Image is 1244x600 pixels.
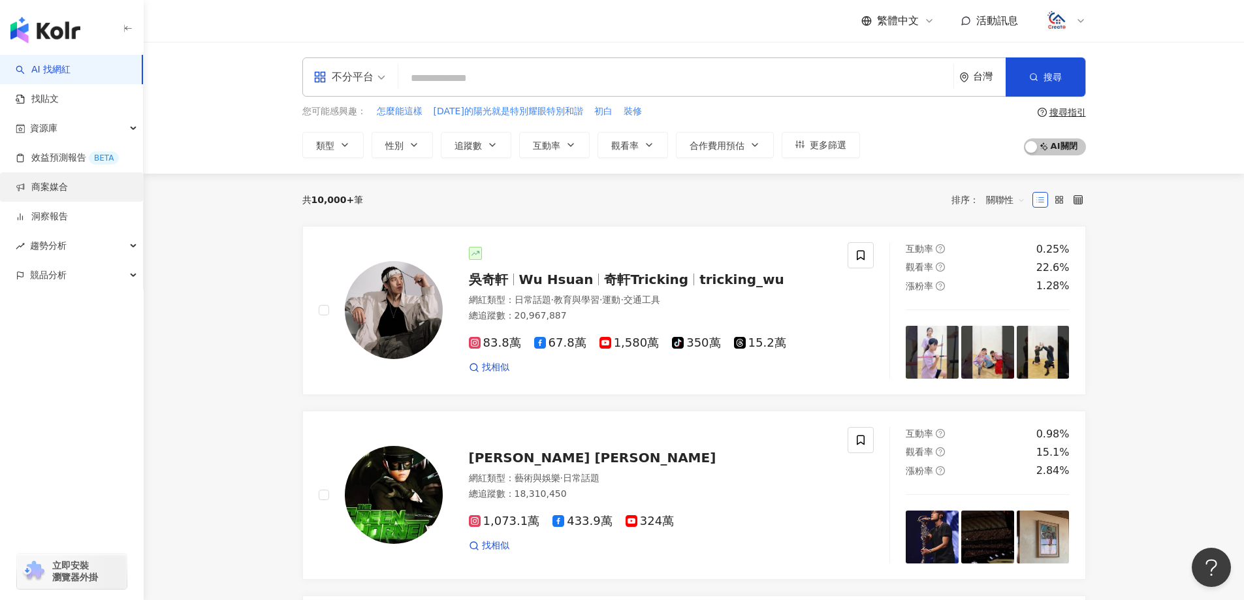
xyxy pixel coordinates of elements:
[515,473,560,483] span: 藝術與娛樂
[906,511,959,563] img: post-image
[533,140,560,151] span: 互動率
[672,336,720,350] span: 350萬
[1036,279,1070,293] div: 1.28%
[16,181,68,194] a: 商案媒合
[469,361,509,374] a: 找相似
[302,411,1086,580] a: KOL Avatar[PERSON_NAME] [PERSON_NAME]網紅類型：藝術與娛樂·日常話題總追蹤數：18,310,4501,073.1萬433.9萬324萬找相似互動率questi...
[810,140,846,150] span: 更多篩選
[316,140,334,151] span: 類型
[552,514,613,528] span: 433.9萬
[16,210,68,223] a: 洞察報告
[602,294,620,305] span: 運動
[594,104,613,119] button: 初白
[906,281,933,291] span: 漲粉率
[313,67,374,87] div: 不分平台
[782,132,860,158] button: 更多篩選
[624,105,642,118] span: 裝修
[959,72,969,82] span: environment
[30,261,67,290] span: 競品分析
[311,195,355,205] span: 10,000+
[515,294,551,305] span: 日常話題
[906,447,933,457] span: 觀看率
[594,105,613,118] span: 初白
[469,309,833,323] div: 總追蹤數 ： 20,967,887
[976,14,1018,27] span: 活動訊息
[16,151,119,165] a: 效益預測報告BETA
[1036,445,1070,460] div: 15.1%
[1006,57,1085,97] button: 搜尋
[302,132,364,158] button: 類型
[469,450,716,466] span: [PERSON_NAME] [PERSON_NAME]
[469,488,833,501] div: 總追蹤數 ： 18,310,450
[10,17,80,43] img: logo
[936,262,945,272] span: question-circle
[21,561,46,582] img: chrome extension
[936,429,945,438] span: question-circle
[986,189,1025,210] span: 關聯性
[377,105,423,118] span: 怎麼能這樣
[604,272,688,287] span: 奇軒Tricking
[936,466,945,475] span: question-circle
[973,71,1006,82] div: 台灣
[1036,464,1070,478] div: 2.84%
[469,336,521,350] span: 83.8萬
[623,104,643,119] button: 裝修
[951,189,1032,210] div: 排序：
[1017,326,1070,379] img: post-image
[906,466,933,476] span: 漲粉率
[1038,108,1047,117] span: question-circle
[385,140,404,151] span: 性別
[482,361,509,374] span: 找相似
[519,132,590,158] button: 互動率
[554,294,599,305] span: 教育與學習
[906,428,933,439] span: 互動率
[16,93,59,106] a: 找貼文
[345,261,443,359] img: KOL Avatar
[433,104,584,119] button: [DATE]的陽光就是特別耀眼特別和諧
[1036,427,1070,441] div: 0.98%
[469,514,540,528] span: 1,073.1萬
[563,473,599,483] span: 日常話題
[534,336,586,350] span: 67.8萬
[626,514,674,528] span: 324萬
[30,114,57,143] span: 資源庫
[1036,261,1070,275] div: 22.6%
[30,231,67,261] span: 趨勢分析
[961,326,1014,379] img: post-image
[1045,8,1070,33] img: logo.png
[551,294,554,305] span: ·
[936,447,945,456] span: question-circle
[611,140,639,151] span: 觀看率
[936,244,945,253] span: question-circle
[1017,511,1070,563] img: post-image
[734,336,786,350] span: 15.2萬
[17,554,127,589] a: chrome extension立即安裝 瀏覽器外掛
[16,242,25,251] span: rise
[906,244,933,254] span: 互動率
[906,262,933,272] span: 觀看率
[469,472,833,485] div: 網紅類型 ：
[1049,107,1086,118] div: 搜尋指引
[620,294,623,305] span: ·
[690,140,744,151] span: 合作費用預估
[936,281,945,291] span: question-circle
[302,105,366,118] span: 您可能感興趣：
[482,539,509,552] span: 找相似
[624,294,660,305] span: 交通工具
[877,14,919,28] span: 繁體中文
[599,336,660,350] span: 1,580萬
[372,132,433,158] button: 性別
[16,63,71,76] a: searchAI 找網紅
[455,140,482,151] span: 追蹤數
[961,511,1014,563] img: post-image
[1044,72,1062,82] span: 搜尋
[345,446,443,544] img: KOL Avatar
[302,226,1086,395] a: KOL Avatar吳奇軒Wu Hsuan奇軒Trickingtricking_wu網紅類型：日常話題·教育與學習·運動·交通工具總追蹤數：20,967,88783.8萬67.8萬1,580萬3...
[313,71,327,84] span: appstore
[699,272,784,287] span: tricking_wu
[302,195,364,205] div: 共 筆
[1036,242,1070,257] div: 0.25%
[376,104,423,119] button: 怎麼能這樣
[906,326,959,379] img: post-image
[598,132,668,158] button: 觀看率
